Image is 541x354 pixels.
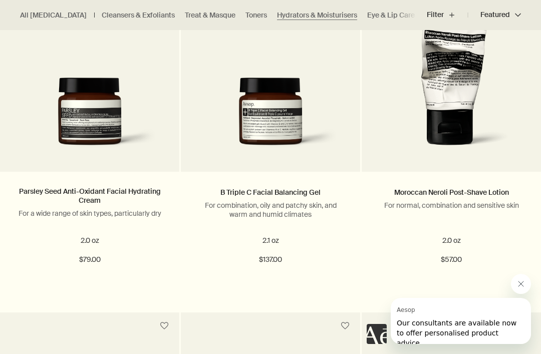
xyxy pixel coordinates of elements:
[468,3,521,27] button: Featured
[15,187,164,205] a: Parsley Seed Anti-Oxidant Facial Hydrating Cream
[15,209,164,218] p: For a wide range of skin types, particularly dry
[196,201,345,219] p: For combination, oily and patchy skin, and warm and humid climates
[394,188,509,197] a: Moroccan Neroli Post-Shave Lotion
[367,274,531,344] div: Aesop says "Our consultants are available now to offer personalised product advice.". Open messag...
[220,188,321,197] a: B Triple C Facial Balancing Gel
[196,78,345,157] img: B Triple C Facial Balancing Gel in amber glass jar
[377,201,526,210] p: For normal, combination and sensitive skin
[79,254,101,266] span: $79.00
[259,254,282,266] span: $137.00
[155,317,173,335] button: Save to cabinet
[277,11,357,20] a: Hydrators & Moisturisers
[20,11,87,20] a: All [MEDICAL_DATA]
[102,11,175,20] a: Cleansers & Exfoliants
[336,317,354,335] button: Save to cabinet
[511,274,531,294] iframe: Close message from Aesop
[367,11,415,20] a: Eye & Lip Care
[427,3,468,27] button: Filter
[441,254,462,266] span: $57.00
[6,21,126,49] span: Our consultants are available now to offer personalised product advice.
[185,11,235,20] a: Treat & Masque
[367,324,387,344] iframe: no content
[391,298,531,344] iframe: Message from Aesop
[245,11,267,20] a: Toners
[15,78,164,157] img: Parsley Seed Anti-Oxidant Facial Hydrating Cream in amber glass jar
